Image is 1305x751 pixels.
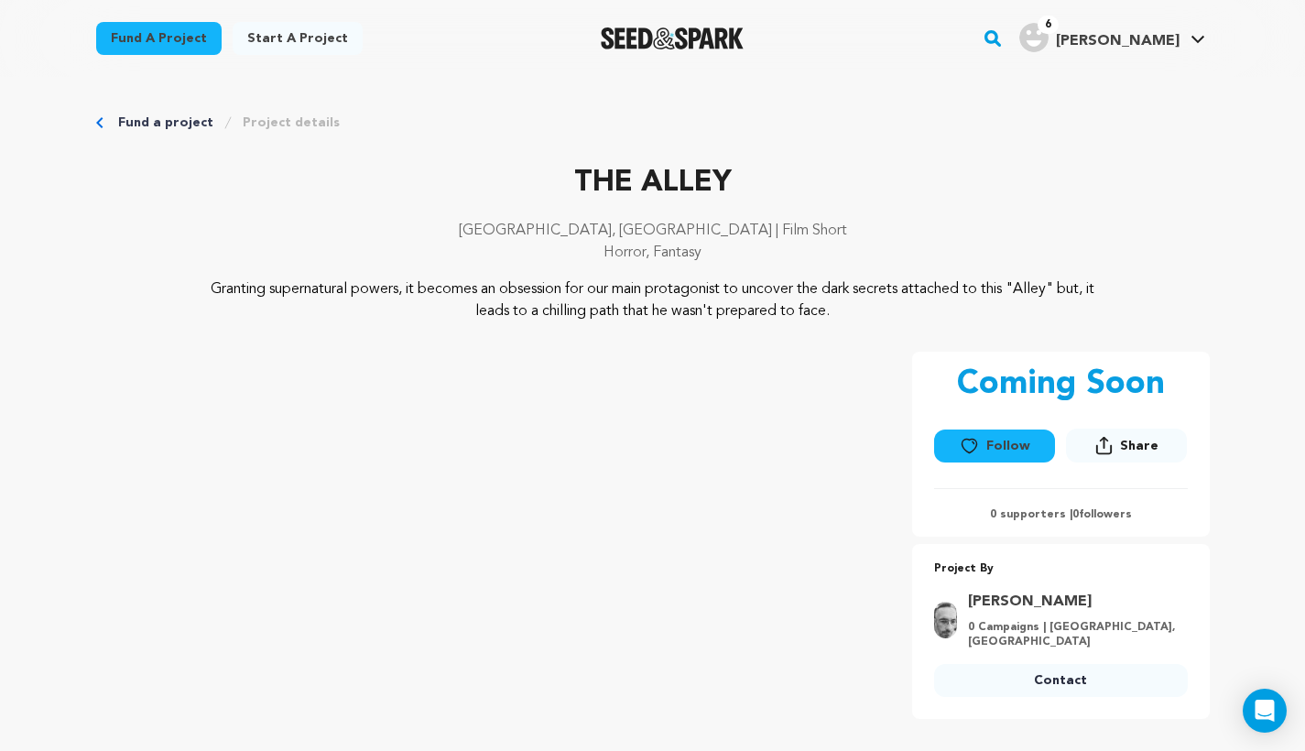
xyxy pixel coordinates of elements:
[1038,16,1059,34] span: 6
[207,278,1098,322] p: Granting supernatural powers, it becomes an obsession for our main protagonist to uncover the dar...
[1019,23,1049,52] img: user.png
[1120,437,1158,455] span: Share
[934,430,1055,463] button: Follow
[934,559,1188,580] p: Project By
[96,220,1210,242] p: [GEOGRAPHIC_DATA], [GEOGRAPHIC_DATA] | Film Short
[1072,509,1079,520] span: 0
[96,114,1210,132] div: Breadcrumb
[243,114,340,132] a: Project details
[601,27,745,49] img: Seed&Spark Logo Dark Mode
[934,602,957,638] img: cb9da91711186e09.jpg
[601,27,745,49] a: Seed&Spark Homepage
[1066,429,1187,470] span: Share
[1016,19,1209,58] span: Mike M.'s Profile
[1066,429,1187,463] button: Share
[1016,19,1209,52] a: Mike M.'s Profile
[96,22,222,55] a: Fund a project
[968,591,1177,613] a: Goto Stephane Clermont profile
[118,114,213,132] a: Fund a project
[934,507,1188,522] p: 0 supporters | followers
[96,161,1210,205] p: THE ALLEY
[957,366,1165,403] p: Coming Soon
[1243,689,1287,733] div: Open Intercom Messenger
[1056,34,1180,49] span: [PERSON_NAME]
[934,664,1188,697] a: Contact
[233,22,363,55] a: Start a project
[968,620,1177,649] p: 0 Campaigns | [GEOGRAPHIC_DATA], [GEOGRAPHIC_DATA]
[96,242,1210,264] p: Horror, Fantasy
[1019,23,1180,52] div: Mike M.'s Profile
